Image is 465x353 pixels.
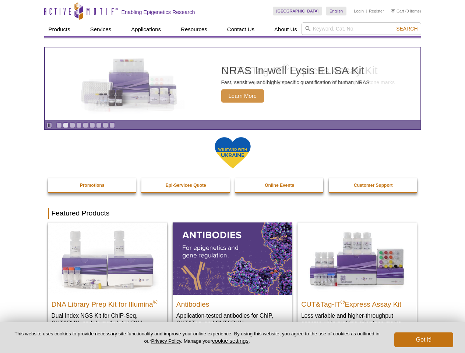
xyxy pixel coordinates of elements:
a: Go to slide 3 [70,122,75,128]
a: Register [369,8,384,14]
sup: ® [341,299,345,305]
h2: Antibodies [176,297,288,308]
a: Online Events [235,178,324,192]
a: Login [354,8,364,14]
h2: CUT&Tag-IT Express Assay Kit [301,297,413,308]
img: NRAS In-well Lysis ELISA Kit [74,58,184,109]
a: Promotions [48,178,137,192]
li: (0 items) [391,7,421,15]
a: [GEOGRAPHIC_DATA] [273,7,323,15]
h2: NRAS In-well Lysis ELISA Kit [221,65,371,76]
span: Search [396,26,418,32]
p: This website uses cookies to provide necessary site functionality and improve your online experie... [12,331,382,345]
img: Your Cart [391,9,395,13]
img: All Antibodies [173,222,292,295]
a: Toggle autoplay [46,122,52,128]
a: Go to slide 8 [103,122,108,128]
a: Epi-Services Quote [141,178,230,192]
sup: ® [153,299,158,305]
h2: Featured Products [48,208,418,219]
h2: Enabling Epigenetics Research [121,9,195,15]
a: Contact Us [223,22,259,36]
a: All Antibodies Antibodies Application-tested antibodies for ChIP, CUT&Tag, and CUT&RUN. [173,222,292,334]
a: Go to slide 5 [83,122,88,128]
a: Privacy Policy [151,338,181,344]
strong: Online Events [265,183,294,188]
button: Got it! [394,332,453,347]
p: Dual Index NGS Kit for ChIP-Seq, CUT&RUN, and ds methylated DNA assays. [52,312,163,334]
a: NRAS In-well Lysis ELISA Kit NRAS In-well Lysis ELISA Kit Fast, sensitive, and highly specific qu... [45,47,420,120]
h2: DNA Library Prep Kit for Illumina [52,297,163,308]
p: Less variable and higher-throughput genome-wide profiling of histone marks​. [301,312,413,327]
a: Customer Support [329,178,418,192]
input: Keyword, Cat. No. [302,22,421,35]
button: cookie settings [212,338,249,344]
a: Go to slide 9 [109,122,115,128]
img: We Stand With Ukraine [214,136,251,169]
li: | [366,7,367,15]
strong: Promotions [80,183,105,188]
button: Search [394,25,420,32]
img: CUT&Tag-IT® Express Assay Kit [297,222,417,295]
a: Go to slide 7 [96,122,102,128]
a: Go to slide 1 [56,122,62,128]
a: DNA Library Prep Kit for Illumina DNA Library Prep Kit for Illumina® Dual Index NGS Kit for ChIP-... [48,222,167,341]
img: DNA Library Prep Kit for Illumina [48,222,167,295]
p: Application-tested antibodies for ChIP, CUT&Tag, and CUT&RUN. [176,312,288,327]
a: English [326,7,346,15]
a: Cart [391,8,404,14]
a: About Us [270,22,302,36]
span: Learn More [221,89,264,103]
a: Go to slide 2 [63,122,68,128]
a: Products [44,22,75,36]
strong: Customer Support [354,183,392,188]
a: Go to slide 6 [89,122,95,128]
a: CUT&Tag-IT® Express Assay Kit CUT&Tag-IT®Express Assay Kit Less variable and higher-throughput ge... [297,222,417,334]
p: Fast, sensitive, and highly specific quantification of human NRAS. [221,79,371,86]
a: Go to slide 4 [76,122,82,128]
a: Services [86,22,116,36]
a: Applications [127,22,165,36]
a: Resources [176,22,212,36]
article: NRAS In-well Lysis ELISA Kit [45,47,420,120]
strong: Epi-Services Quote [166,183,206,188]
